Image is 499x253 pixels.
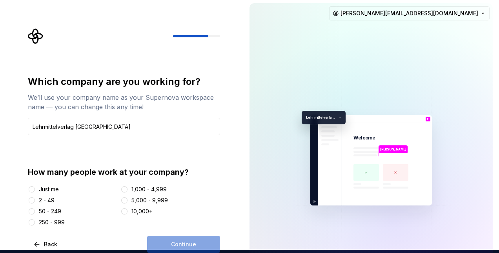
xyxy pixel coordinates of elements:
div: 50 - 249 [39,207,61,215]
input: Company name [28,118,220,135]
span: [PERSON_NAME][EMAIL_ADDRESS][DOMAIN_NAME] [341,9,478,17]
p: ehrmittelverlag [GEOGRAPHIC_DATA] [308,115,337,120]
div: Which company are you working for? [28,75,220,88]
div: 2 - 49 [39,196,55,204]
svg: Supernova Logo [28,28,44,44]
div: How many people work at your company? [28,167,220,178]
p: Welcome [353,135,375,141]
p: [PERSON_NAME] [380,147,406,152]
div: We’ll use your company name as your Supernova workspace name — you can change this any time! [28,93,220,112]
button: [PERSON_NAME][EMAIL_ADDRESS][DOMAIN_NAME] [329,6,490,20]
div: 250 - 999 [39,218,65,226]
button: Back [28,236,64,253]
div: 1,000 - 4,999 [131,185,167,193]
div: 5,000 - 9,999 [131,196,168,204]
p: F [427,118,429,120]
p: L [304,115,308,120]
div: Just me [39,185,59,193]
span: Back [44,240,57,248]
div: 10,000+ [131,207,153,215]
